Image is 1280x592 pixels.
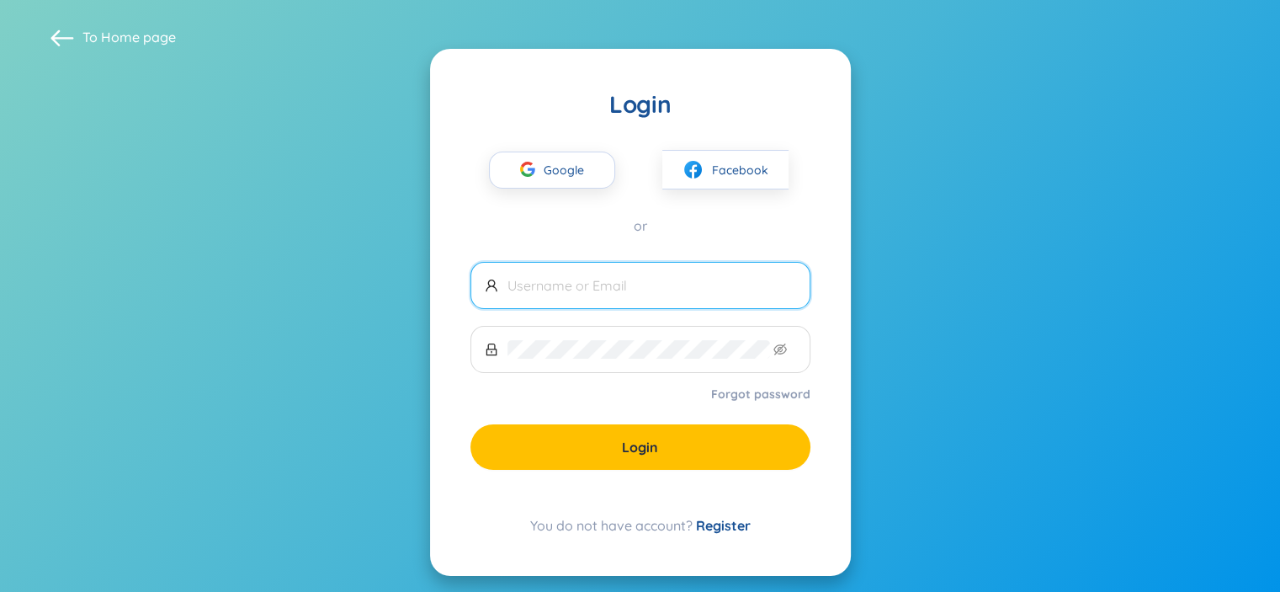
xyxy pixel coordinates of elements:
span: Facebook [712,161,768,179]
span: Google [544,152,592,188]
span: eye-invisible [773,343,787,356]
a: Home page [101,29,176,45]
span: To [82,28,176,46]
div: Login [470,89,810,120]
input: Username or Email [507,276,796,295]
a: Register [696,517,751,534]
img: facebook [682,159,704,180]
button: Login [470,424,810,470]
span: user [485,279,498,292]
span: Login [622,438,658,456]
div: or [470,216,810,235]
div: You do not have account? [470,515,810,536]
span: lock [485,343,498,356]
button: facebookFacebook [662,150,789,189]
a: Forgot password [711,386,810,403]
button: Google [489,152,615,189]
